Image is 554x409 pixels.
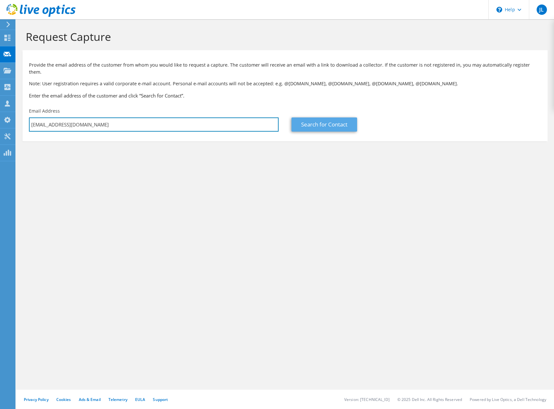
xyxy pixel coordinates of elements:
label: Email Address [29,108,60,114]
span: JL [537,5,547,15]
li: Version: [TECHNICAL_ID] [344,397,390,402]
a: Ads & Email [79,397,101,402]
h1: Request Capture [26,30,541,43]
a: Telemetry [108,397,127,402]
a: Privacy Policy [24,397,49,402]
li: Powered by Live Optics, a Dell Technology [470,397,546,402]
a: Support [153,397,168,402]
svg: \n [496,7,502,13]
a: Cookies [56,397,71,402]
a: Search for Contact [291,117,357,132]
p: Note: User registration requires a valid corporate e-mail account. Personal e-mail accounts will ... [29,80,541,87]
p: Provide the email address of the customer from whom you would like to request a capture. The cust... [29,61,541,76]
li: © 2025 Dell Inc. All Rights Reserved [397,397,462,402]
a: EULA [135,397,145,402]
h3: Enter the email address of the customer and click “Search for Contact”. [29,92,541,99]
